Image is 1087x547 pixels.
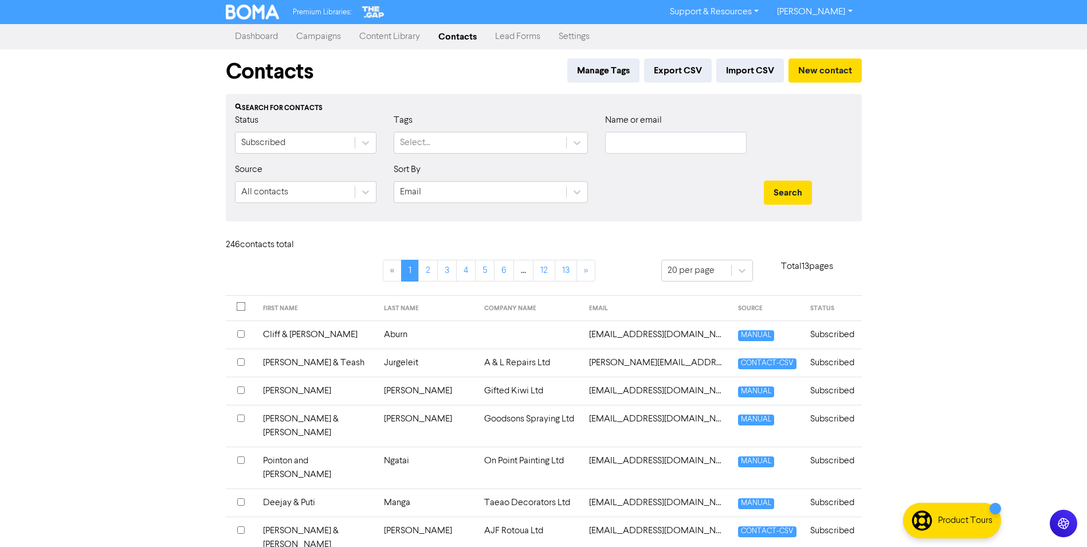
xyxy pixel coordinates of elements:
[738,415,774,425] span: MANUAL
[738,330,774,341] span: MANUAL
[803,489,861,517] td: Subscribed
[256,349,378,377] td: [PERSON_NAME] & Teash
[668,264,715,278] div: 20 per page
[803,321,861,349] td: Subscribed
[567,58,639,83] button: Manage Tags
[644,58,712,83] button: Export CSV
[738,358,796,369] span: CONTACT-CSV
[226,5,280,19] img: BOMA Logo
[350,25,429,48] a: Content Library
[605,114,662,127] label: Name or email
[576,260,595,282] a: »
[377,489,477,517] td: Manga
[555,260,577,282] a: Page 13
[582,489,731,517] td: admin@taeaodecorators.com
[477,377,582,405] td: Gifted Kiwi Ltd
[550,25,599,48] a: Settings
[582,321,731,349] td: aburnc@xtra.co.nz
[803,349,861,377] td: Subscribed
[377,321,477,349] td: Aburn
[477,489,582,517] td: Taeao Decorators Ltd
[582,405,731,447] td: admin@goodsonspraying.co.nz
[360,5,386,19] img: The Gap
[256,489,378,517] td: Deejay & Puti
[256,447,378,489] td: Pointon and [PERSON_NAME]
[226,240,317,251] h6: 246 contact s total
[400,136,430,150] div: Select...
[418,260,438,282] a: Page 2
[293,9,351,16] span: Premium Libraries:
[803,405,861,447] td: Subscribed
[235,114,258,127] label: Status
[477,447,582,489] td: On Point Painting Ltd
[494,260,514,282] a: Page 6
[475,260,495,282] a: Page 5
[582,349,731,377] td: adam.jurgeleit@exceed.co.nz
[394,114,413,127] label: Tags
[582,296,731,321] th: EMAIL
[768,3,861,21] a: [PERSON_NAME]
[803,296,861,321] th: STATUS
[226,58,313,85] h1: Contacts
[256,377,378,405] td: [PERSON_NAME]
[400,185,421,199] div: Email
[256,296,378,321] th: FIRST NAME
[235,163,262,177] label: Source
[241,185,288,199] div: All contacts
[235,103,853,114] div: Search for contacts
[486,25,550,48] a: Lead Forms
[401,260,419,282] a: Page 1 is your current page
[377,296,477,321] th: LAST NAME
[437,260,457,282] a: Page 3
[764,181,812,205] button: Search
[738,526,796,537] span: CONTACT-CSV
[226,25,287,48] a: Dashboard
[803,447,861,489] td: Subscribed
[738,498,774,509] span: MANUAL
[377,377,477,405] td: [PERSON_NAME]
[582,447,731,489] td: admin@onpointpainting.co.nz
[456,260,476,282] a: Page 4
[753,260,862,273] p: Total 13 pages
[731,296,803,321] th: SOURCE
[477,296,582,321] th: COMPANY NAME
[394,163,421,177] label: Sort By
[533,260,555,282] a: Page 12
[716,58,784,83] button: Import CSV
[377,405,477,447] td: [PERSON_NAME]
[788,58,862,83] button: New contact
[582,377,731,405] td: admin@giftedkiwi.co.nz
[241,136,285,150] div: Subscribed
[429,25,486,48] a: Contacts
[477,405,582,447] td: Goodsons Spraying Ltd
[256,405,378,447] td: [PERSON_NAME] & [PERSON_NAME]
[738,386,774,397] span: MANUAL
[803,377,861,405] td: Subscribed
[1030,492,1087,547] iframe: Chat Widget
[377,349,477,377] td: Jurgeleit
[738,456,774,467] span: MANUAL
[377,447,477,489] td: Ngatai
[256,321,378,349] td: Cliff & [PERSON_NAME]
[287,25,350,48] a: Campaigns
[661,3,768,21] a: Support & Resources
[477,349,582,377] td: A & L Repairs Ltd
